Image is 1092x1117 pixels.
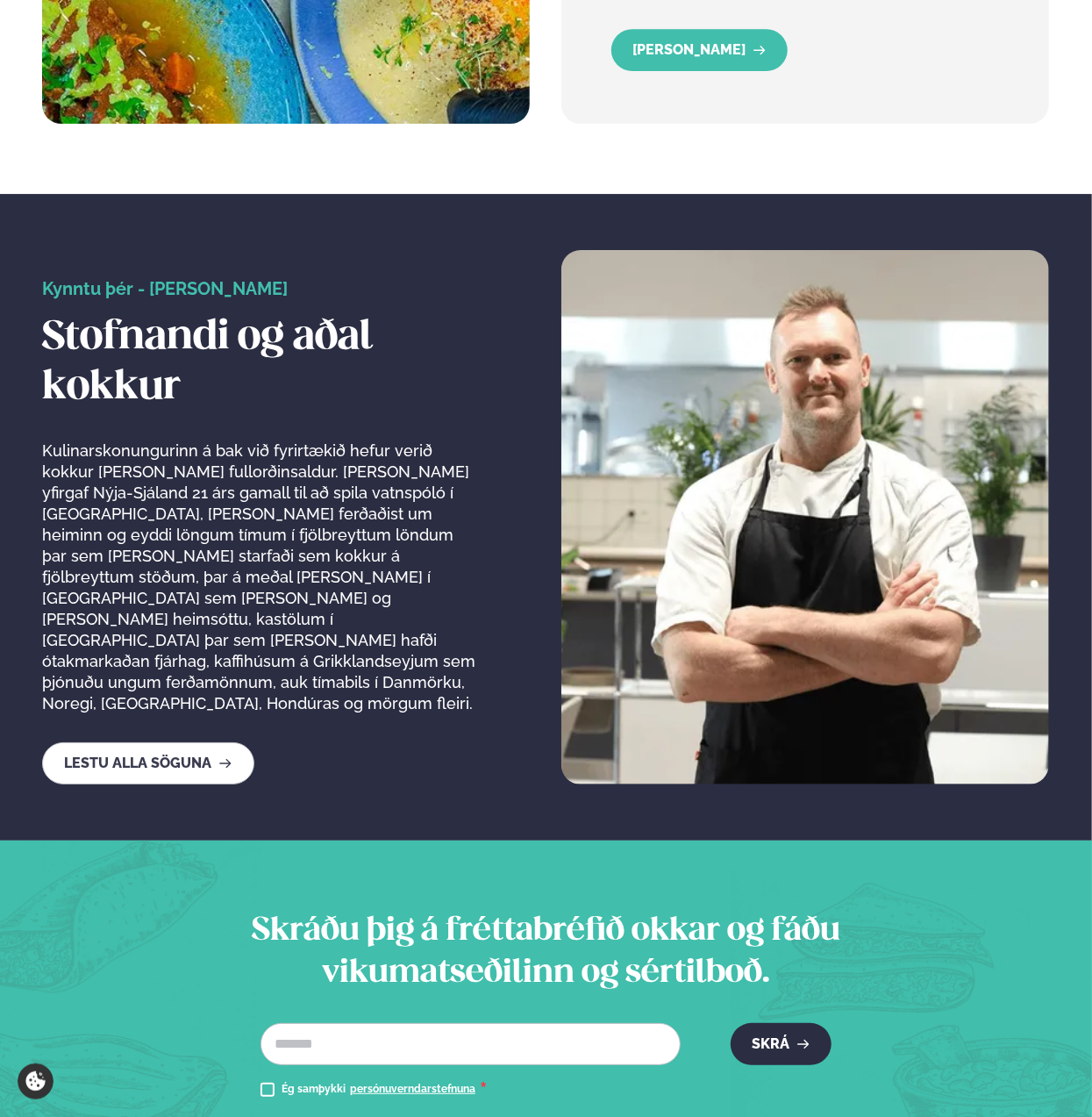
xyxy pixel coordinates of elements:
[561,250,1049,784] img: image alt
[42,313,480,412] h2: Stofnandi og aðal kokkur
[18,1063,54,1099] a: Cookie settings
[201,911,891,995] h2: Skráðu þig á fréttabréfið okkar og fáðu vikumatseðilinn og sértilboð.
[282,1079,487,1100] div: Ég samþykki
[731,1023,831,1065] button: Skrá
[42,742,254,784] a: Lestu alla söguna
[350,1083,475,1097] a: persónuverndarstefnuna
[42,278,288,299] span: Kynntu þér - [PERSON_NAME]
[42,440,480,714] p: Kulinarskonungurinn á bak við fyrirtækið hefur verið kokkur [PERSON_NAME] fullorðinsaldur. [PERSO...
[611,29,788,71] a: LESA MEIRA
